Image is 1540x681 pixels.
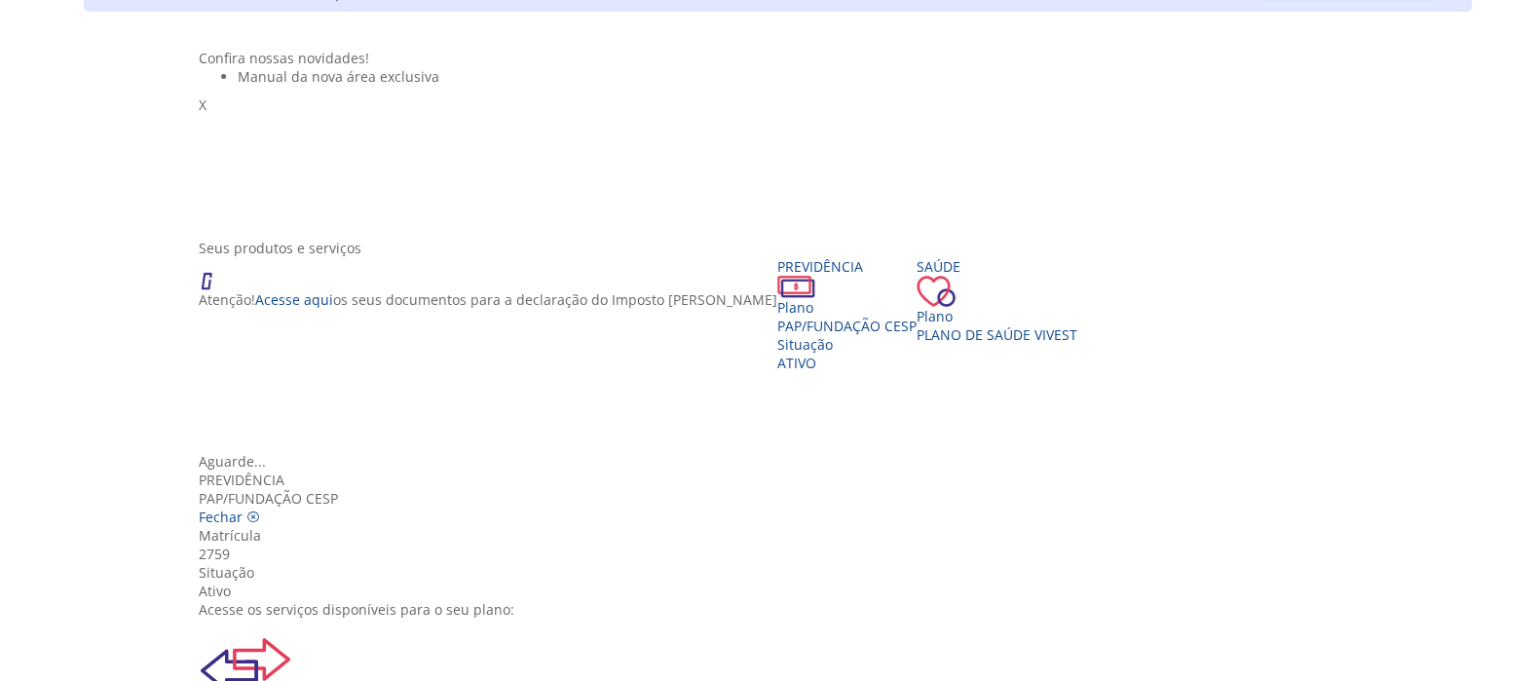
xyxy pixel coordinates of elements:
div: Confira nossas novidades! [199,49,1356,67]
div: Previdência [199,471,1356,489]
span: PAP/Fundação CESP [777,317,917,335]
div: Acesse os serviços disponíveis para o seu plano: [199,600,1356,619]
span: Ativo [777,354,816,372]
a: Acesse aqui [255,290,333,309]
p: Atenção! os seus documentos para a declaração do Imposto [PERSON_NAME] [199,290,777,309]
div: Saúde [917,257,1077,276]
div: Ativo [199,582,1356,600]
img: ico_atencao.png [199,257,232,290]
img: ico_coracao.png [917,276,956,307]
div: 2759 [199,545,1356,563]
div: Plano [777,298,917,317]
span: Plano de Saúde VIVEST [917,325,1077,344]
div: Plano [917,307,1077,325]
img: ico_dinheiro.png [777,276,815,298]
div: Seus produtos e serviços [199,239,1356,257]
span: PAP/Fundação CESP [199,489,338,508]
div: Situação [777,335,917,354]
div: Aguarde... [199,452,1356,471]
a: Saúde PlanoPlano de Saúde VIVEST [917,257,1077,344]
span: Fechar [199,508,243,526]
span: Manual da nova área exclusiva [238,67,439,86]
span: X [199,95,207,114]
div: Matrícula [199,526,1356,545]
a: Previdência PlanoPAP/Fundação CESP SituaçãoAtivo [777,257,917,372]
section: <span lang="pt-BR" dir="ltr">Visualizador do Conteúdo da Web</span> 1 [199,49,1356,219]
a: Fechar [199,508,260,526]
div: Previdência [777,257,917,276]
div: Situação [199,563,1356,582]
